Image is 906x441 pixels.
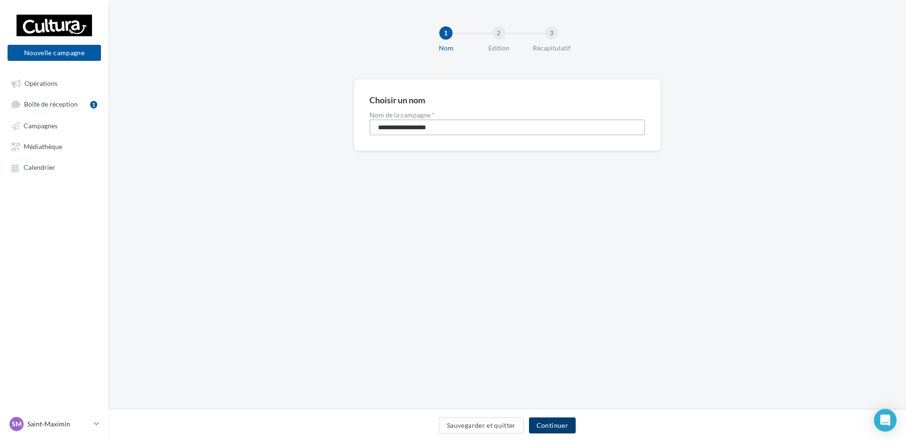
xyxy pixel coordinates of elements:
button: Continuer [529,417,576,433]
a: SM Saint-Maximin [8,415,101,433]
label: Nom de la campagne * [369,112,645,118]
div: Open Intercom Messenger [874,409,897,432]
span: Boîte de réception [24,100,78,108]
span: SM [12,419,22,429]
span: Opérations [25,79,58,87]
span: Médiathèque [24,142,62,150]
div: 3 [545,26,558,40]
div: 2 [492,26,505,40]
button: Sauvegarder et quitter [439,417,524,433]
p: Saint-Maximin [27,419,90,429]
a: Campagnes [6,117,103,134]
div: 1 [439,26,453,40]
div: Edition [469,43,529,53]
span: Campagnes [24,122,58,130]
div: Choisir un nom [369,96,425,104]
a: Boîte de réception1 [6,95,103,113]
div: Nom [416,43,476,53]
div: Récapitulatif [521,43,582,53]
a: Opérations [6,75,103,92]
a: Calendrier [6,158,103,175]
a: Médiathèque [6,138,103,155]
span: Calendrier [24,164,55,172]
button: Nouvelle campagne [8,45,101,61]
div: 1 [90,101,97,108]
